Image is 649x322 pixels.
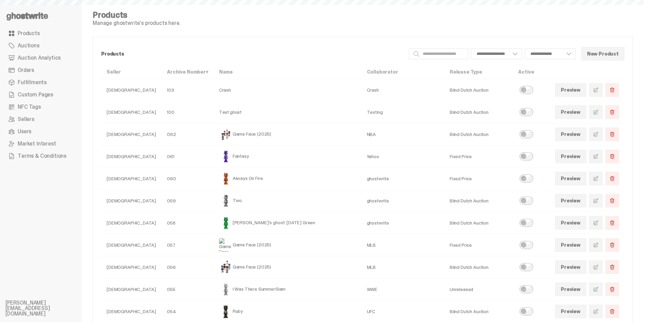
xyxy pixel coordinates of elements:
[219,305,233,318] img: Ruby
[101,51,403,56] p: Products
[361,190,444,212] td: ghostwrite
[101,190,161,212] td: [DEMOGRAPHIC_DATA]
[361,101,444,123] td: Testing
[605,150,619,163] button: Delete Product
[555,194,586,208] a: Preview
[18,104,41,110] span: NFC Tags
[5,125,76,138] a: Users
[161,123,214,145] td: 062
[555,150,586,163] a: Preview
[5,300,87,317] li: [PERSON_NAME][EMAIL_ADDRESS][DOMAIN_NAME]
[555,282,586,296] a: Preview
[5,138,76,150] a: Market Interest
[101,212,161,234] td: [DEMOGRAPHIC_DATA]
[101,123,161,145] td: [DEMOGRAPHIC_DATA]
[161,101,214,123] td: 100
[361,123,444,145] td: NBA
[214,145,361,168] td: Fantasy
[361,234,444,256] td: MLB
[18,55,61,61] span: Auction Analytics
[444,190,513,212] td: Blind Dutch Auction
[219,194,233,208] img: Two
[518,69,534,75] a: Active
[101,145,161,168] td: [DEMOGRAPHIC_DATA]
[605,282,619,296] button: Delete Product
[605,172,619,185] button: Delete Product
[361,256,444,278] td: MLB
[206,69,208,75] span: ▾
[361,168,444,190] td: ghostwrite
[219,282,233,296] img: I Was There SummerSlam
[5,40,76,52] a: Auctions
[555,305,586,318] a: Preview
[219,172,233,185] img: Always On Fire
[18,31,40,36] span: Products
[605,238,619,252] button: Delete Product
[444,123,513,145] td: Blind Dutch Auction
[219,260,233,274] img: Game Face (2025)
[161,168,214,190] td: 060
[18,67,34,73] span: Orders
[214,79,361,101] td: Crash
[219,127,233,141] img: Game Face (2025)
[214,278,361,301] td: I Was There SummerSlam
[361,212,444,234] td: ghostwrite
[581,47,624,61] button: New Product
[605,127,619,141] button: Delete Product
[444,79,513,101] td: Blind Dutch Auction
[161,145,214,168] td: 061
[605,216,619,230] button: Delete Product
[361,145,444,168] td: Yahoo
[214,212,361,234] td: [PERSON_NAME]'s ghost: [DATE] Green
[605,83,619,97] button: Delete Product
[219,238,233,252] img: Game Face (2025)
[101,278,161,301] td: [DEMOGRAPHIC_DATA]
[5,64,76,76] a: Orders
[555,238,586,252] a: Preview
[101,168,161,190] td: [DEMOGRAPHIC_DATA]
[214,101,361,123] td: Test ghost
[605,260,619,274] button: Delete Product
[5,89,76,101] a: Custom Pages
[18,129,31,134] span: Users
[161,256,214,278] td: 056
[101,234,161,256] td: [DEMOGRAPHIC_DATA]
[18,92,53,97] span: Custom Pages
[444,145,513,168] td: Fixed Price
[93,11,181,19] h4: Products
[5,76,76,89] a: Fulfillments
[219,150,233,163] img: Fantasy
[101,65,161,79] th: Seller
[219,216,233,230] img: Schrödinger's ghost: Sunday Green
[361,278,444,301] td: WWE
[18,80,47,85] span: Fulfillments
[214,256,361,278] td: Game Face (2025)
[444,212,513,234] td: Blind Dutch Auction
[5,101,76,113] a: NFC Tags
[555,127,586,141] a: Preview
[444,65,513,79] th: Release Type
[555,172,586,185] a: Preview
[214,65,361,79] th: Name
[18,153,66,159] span: Terms & Conditions
[18,117,34,122] span: Sellers
[555,216,586,230] a: Preview
[444,101,513,123] td: Blind Dutch Auction
[5,52,76,64] a: Auction Analytics
[361,65,444,79] th: Collaborator
[18,141,56,147] span: Market Interest
[214,123,361,145] td: Game Face (2025)
[444,234,513,256] td: Fixed Price
[161,212,214,234] td: 058
[18,43,40,48] span: Auctions
[214,234,361,256] td: Game Face (2025)
[5,150,76,162] a: Terms & Conditions
[605,305,619,318] button: Delete Product
[5,113,76,125] a: Sellers
[444,256,513,278] td: Blind Dutch Auction
[161,79,214,101] td: 103
[5,27,76,40] a: Products
[101,79,161,101] td: [DEMOGRAPHIC_DATA]
[214,168,361,190] td: Always On Fire
[214,190,361,212] td: Two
